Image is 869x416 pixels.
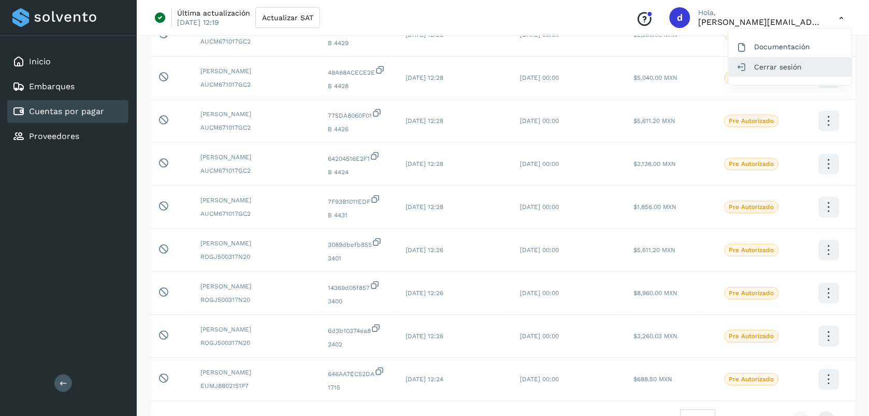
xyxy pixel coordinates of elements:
[29,131,79,141] a: Proveedores
[729,57,852,77] div: Cerrar sesión
[7,75,128,98] div: Embarques
[7,125,128,148] div: Proveedores
[29,81,75,91] a: Embarques
[729,37,852,57] div: Documentación
[7,100,128,123] div: Cuentas por pagar
[29,106,104,116] a: Cuentas por pagar
[29,57,51,66] a: Inicio
[7,50,128,73] div: Inicio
